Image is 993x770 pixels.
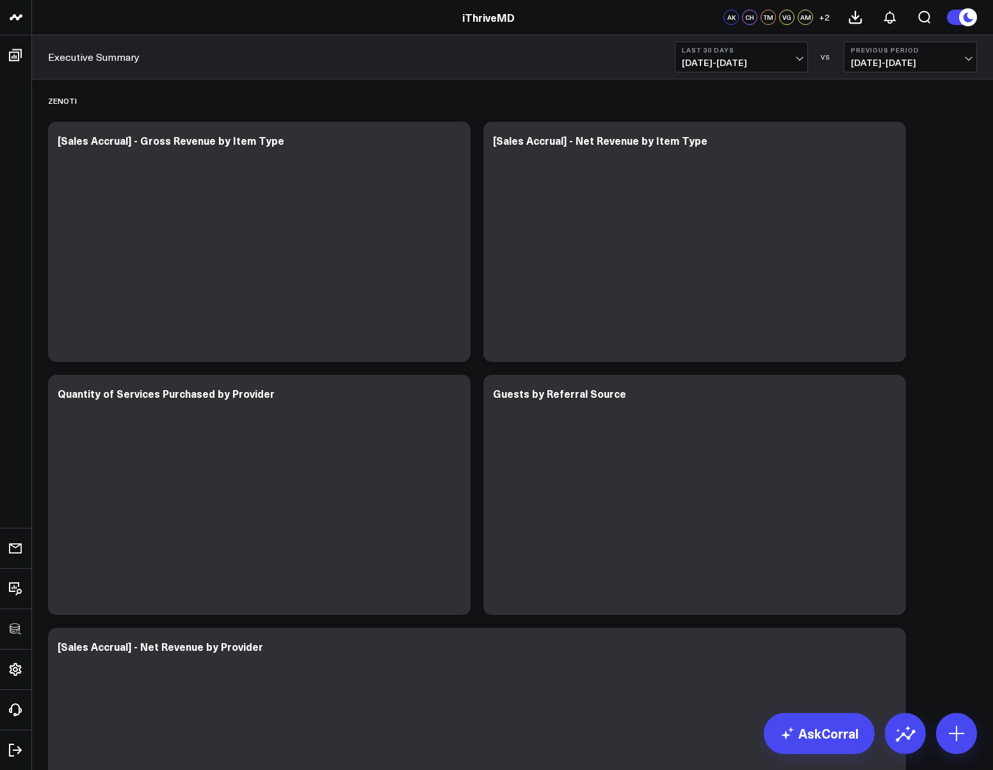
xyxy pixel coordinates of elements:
[58,133,284,147] div: [Sales Accrual] - Gross Revenue by Item Type
[462,10,515,24] a: iThriveMD
[682,46,801,54] b: Last 30 Days
[764,713,875,754] a: AskCorral
[675,42,808,72] button: Last 30 Days[DATE]-[DATE]
[851,58,970,68] span: [DATE] - [DATE]
[798,10,813,25] div: AM
[58,639,263,653] div: [Sales Accrual] - Net Revenue by Provider
[851,46,970,54] b: Previous Period
[48,86,77,115] div: Zenoti
[761,10,776,25] div: TM
[493,386,626,400] div: Guests by Referral Source
[742,10,757,25] div: CH
[723,10,739,25] div: AK
[48,50,140,64] a: Executive Summary
[58,386,275,400] div: Quantity of Services Purchased by Provider
[814,53,837,61] div: VS
[682,58,801,68] span: [DATE] - [DATE]
[779,10,795,25] div: VG
[816,10,832,25] button: +2
[844,42,977,72] button: Previous Period[DATE]-[DATE]
[819,13,830,22] span: + 2
[493,133,707,147] div: [Sales Accrual] - Net Revenue by Item Type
